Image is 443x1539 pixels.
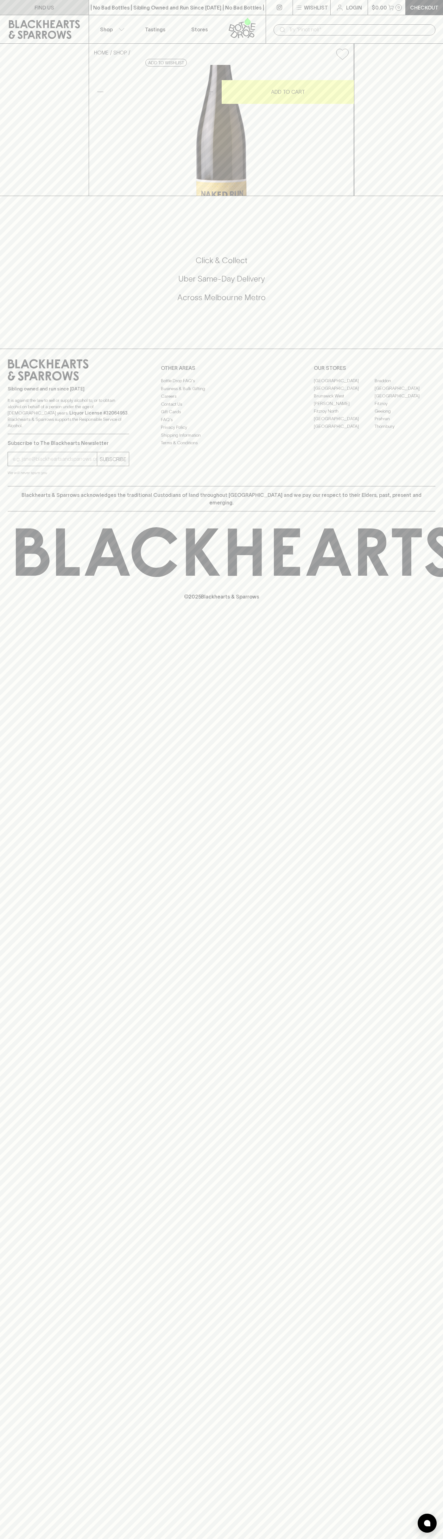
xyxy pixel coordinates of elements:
button: ADD TO CART [222,80,354,104]
a: Tastings [133,15,177,43]
a: Careers [161,393,282,400]
a: [GEOGRAPHIC_DATA] [314,422,375,430]
a: [PERSON_NAME] [314,400,375,407]
a: [GEOGRAPHIC_DATA] [314,415,375,422]
p: Subscribe to The Blackhearts Newsletter [8,439,129,447]
p: We will never spam you [8,470,129,476]
a: Prahran [375,415,435,422]
h5: Across Melbourne Metro [8,292,435,303]
input: e.g. jane@blackheartsandsparrows.com.au [13,454,97,464]
p: ADD TO CART [271,88,305,96]
button: Shop [89,15,133,43]
p: 0 [397,6,400,9]
a: HOME [94,50,109,55]
p: Checkout [410,4,439,11]
img: 37708.png [89,65,354,196]
p: Login [346,4,362,11]
a: Fitzroy [375,400,435,407]
a: Contact Us [161,400,282,408]
a: Bottle Drop FAQ's [161,377,282,385]
p: Stores [191,26,208,33]
button: Add to wishlist [334,46,351,62]
a: FAQ's [161,416,282,423]
a: Privacy Policy [161,424,282,431]
h5: Uber Same-Day Delivery [8,274,435,284]
a: [GEOGRAPHIC_DATA] [314,384,375,392]
a: Thornbury [375,422,435,430]
p: Shop [100,26,113,33]
button: SUBSCRIBE [97,452,129,466]
h5: Click & Collect [8,255,435,266]
img: bubble-icon [424,1520,430,1526]
strong: Liquor License #32064953 [69,410,128,415]
a: Stores [177,15,222,43]
p: SUBSCRIBE [100,455,126,463]
button: Add to wishlist [145,59,187,66]
p: Sibling owned and run since [DATE] [8,386,129,392]
a: Business & Bulk Gifting [161,385,282,392]
a: Fitzroy North [314,407,375,415]
a: [GEOGRAPHIC_DATA] [375,384,435,392]
a: Brunswick West [314,392,375,400]
a: SHOP [113,50,127,55]
p: FIND US [35,4,54,11]
p: Wishlist [304,4,328,11]
p: Tastings [145,26,165,33]
a: Terms & Conditions [161,439,282,447]
p: Blackhearts & Sparrows acknowledges the traditional Custodians of land throughout [GEOGRAPHIC_DAT... [12,491,431,506]
input: Try "Pinot noir" [289,25,430,35]
div: Call to action block [8,230,435,336]
a: Shipping Information [161,431,282,439]
p: OUR STORES [314,364,435,372]
a: [GEOGRAPHIC_DATA] [375,392,435,400]
a: [GEOGRAPHIC_DATA] [314,377,375,384]
a: Braddon [375,377,435,384]
a: Gift Cards [161,408,282,416]
p: OTHER AREAS [161,364,282,372]
p: $0.00 [372,4,387,11]
p: It is against the law to sell or supply alcohol to, or to obtain alcohol on behalf of a person un... [8,397,129,429]
a: Geelong [375,407,435,415]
